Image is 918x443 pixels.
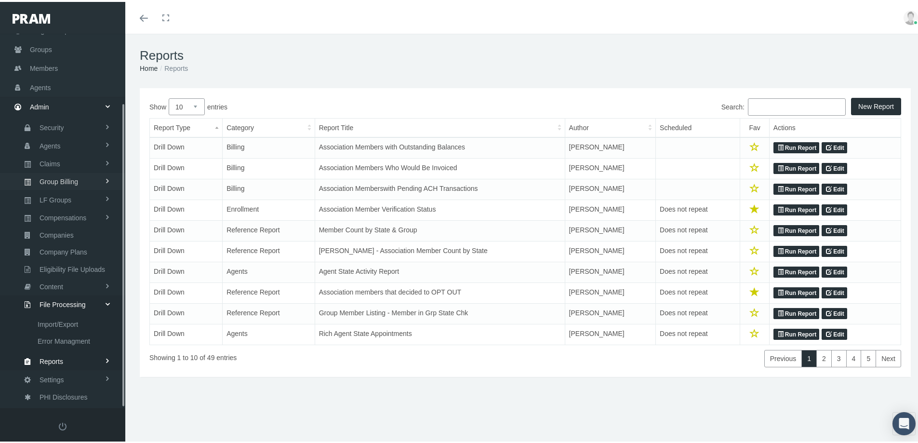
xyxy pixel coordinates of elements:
[30,57,58,76] span: Members
[150,322,223,343] td: Drill Down
[40,208,86,224] span: Compensations
[150,240,223,260] td: Drill Down
[565,219,655,240] td: [PERSON_NAME]
[565,240,655,260] td: [PERSON_NAME]
[315,240,565,260] td: [PERSON_NAME] - Association Member Count by State
[565,198,655,219] td: [PERSON_NAME]
[223,302,315,322] td: Reference Report
[831,348,847,365] a: 3
[223,177,315,198] td: Billing
[223,135,315,157] td: Billing
[40,136,61,152] span: Agents
[40,351,63,368] span: Reports
[38,331,90,348] span: Error Managment
[315,198,565,219] td: Association Member Verification Status
[223,281,315,302] td: Reference Report
[150,219,223,240] td: Drill Down
[140,63,158,70] a: Home
[773,223,819,235] a: Run Report
[822,327,847,338] a: Edit
[656,198,740,219] td: Does not repeat
[223,198,315,219] td: Enrollment
[30,39,52,57] span: Groups
[892,410,916,433] div: Open Intercom Messenger
[764,348,802,365] a: Previous
[816,348,832,365] a: 2
[223,117,315,136] th: Category: activate to sort column ascending
[822,140,847,152] a: Edit
[40,387,88,403] span: PHI Disclosures
[169,96,205,113] select: Showentries
[315,219,565,240] td: Member Count by State & Group
[38,314,78,331] span: Import/Export
[150,281,223,302] td: Drill Down
[315,117,565,136] th: Report Title: activate to sort column ascending
[656,240,740,260] td: Does not repeat
[525,96,846,114] label: Search:
[150,157,223,177] td: Drill Down
[40,190,71,206] span: LF Groups
[40,370,64,386] span: Settings
[565,117,655,136] th: Author: activate to sort column ascending
[851,96,901,113] button: New Report
[40,118,64,134] span: Security
[158,61,188,72] li: Reports
[656,260,740,281] td: Does not repeat
[773,327,819,338] a: Run Report
[773,244,819,255] a: Run Report
[40,295,86,311] span: File Processing
[150,177,223,198] td: Drill Down
[861,348,876,365] a: 5
[150,198,223,219] td: Drill Down
[223,219,315,240] td: Reference Report
[13,12,50,22] img: PRAM_20_x_78.png
[748,96,846,114] input: Search:
[565,260,655,281] td: [PERSON_NAME]
[40,225,74,242] span: Companies
[565,281,655,302] td: [PERSON_NAME]
[656,219,740,240] td: Does not repeat
[773,202,819,214] a: Run Report
[40,172,78,188] span: Group Billing
[656,281,740,302] td: Does not repeat
[565,135,655,157] td: [PERSON_NAME]
[40,242,87,258] span: Company Plans
[30,77,51,95] span: Agents
[150,135,223,157] td: Drill Down
[822,265,847,276] a: Edit
[30,96,49,114] span: Admin
[773,182,819,193] a: Run Report
[223,322,315,343] td: Agents
[315,322,565,343] td: Rich Agent State Appointments
[769,117,901,136] th: Actions
[223,157,315,177] td: Billing
[822,223,847,235] a: Edit
[315,260,565,281] td: Agent State Activity Report
[565,157,655,177] td: [PERSON_NAME]
[822,285,847,297] a: Edit
[40,259,105,276] span: Eligibility File Uploads
[150,117,223,136] th: Report Type: activate to sort column descending
[565,177,655,198] td: [PERSON_NAME]
[315,157,565,177] td: Association Members Who Would Be Invoiced
[656,302,740,322] td: Does not repeat
[565,322,655,343] td: [PERSON_NAME]
[876,348,901,365] a: Next
[656,322,740,343] td: Does not repeat
[40,277,63,293] span: Content
[801,348,817,365] a: 1
[740,117,769,136] th: Fav
[149,96,525,113] label: Show entries
[822,202,847,214] a: Edit
[846,348,862,365] a: 4
[773,140,819,152] a: Run Report
[773,161,819,173] a: Run Report
[565,302,655,322] td: [PERSON_NAME]
[315,302,565,322] td: Group Member Listing - Member in Grp State Chk
[150,260,223,281] td: Drill Down
[904,9,918,23] img: user-placeholder.jpg
[315,135,565,157] td: Association Members with Outstanding Balances
[140,46,911,61] h1: Reports
[773,285,819,297] a: Run Report
[773,265,819,276] a: Run Report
